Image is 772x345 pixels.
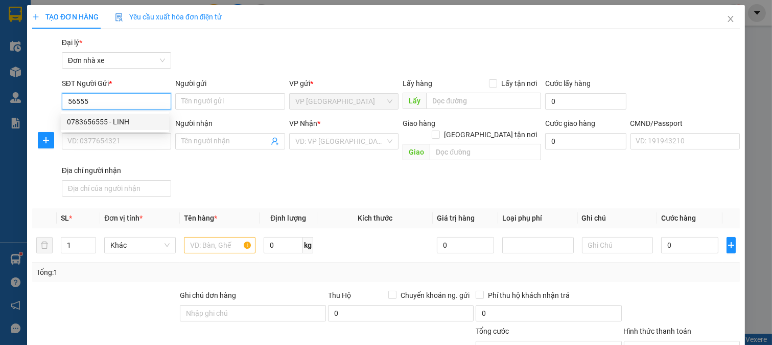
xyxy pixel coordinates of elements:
input: Cước lấy hàng [545,93,626,110]
li: Số 10 ngõ 15 Ngọc Hồi, Q.[PERSON_NAME], [GEOGRAPHIC_DATA] [96,25,427,38]
div: 0783656555 - LINH [61,114,169,130]
span: Cước hàng [661,214,696,222]
span: VP Ninh Bình [295,94,393,109]
span: [GEOGRAPHIC_DATA] tận nơi [440,129,541,140]
span: Lấy tận nơi [497,78,541,89]
div: VP gửi [289,78,399,89]
span: VP Nhận [289,119,317,127]
span: Khác [110,238,170,253]
span: SL [61,214,69,222]
span: Kích thước [358,214,392,222]
img: icon [115,13,123,21]
span: Phí thu hộ khách nhận trả [484,290,574,301]
label: Cước giao hàng [545,119,595,127]
span: Yêu cầu xuất hóa đơn điện tử [115,13,222,21]
span: Giao [403,144,430,160]
input: VD: Bàn, Ghế [184,237,255,253]
div: 0783656555 - LINH [67,116,163,127]
input: Ghi Chú [582,237,653,253]
button: delete [36,237,53,253]
input: Dọc đường [430,144,541,160]
span: Giá trị hàng [437,214,475,222]
span: Giao hàng [403,119,435,127]
span: kg [303,237,313,253]
input: Ghi chú đơn hàng [180,305,325,321]
span: Lấy [403,93,426,109]
span: TẠO ĐƠN HÀNG [32,13,99,21]
label: Cước lấy hàng [545,79,591,88]
span: Lấy hàng [403,79,432,88]
label: Ghi chú đơn hàng [180,291,236,299]
span: plus [727,241,735,249]
div: Địa chỉ người nhận [62,165,172,176]
span: close [727,15,735,23]
button: plus [38,132,54,148]
span: plus [32,13,39,20]
input: Cước giao hàng [545,133,626,149]
input: Địa chỉ của người nhận [62,180,172,197]
span: Chuyển khoản ng. gửi [396,290,474,301]
li: Hotline: 19001155 [96,38,427,51]
span: Đơn vị tính [104,214,143,222]
button: plus [727,237,736,253]
button: Close [716,5,745,34]
span: user-add [271,137,279,145]
div: Người nhận [175,118,285,129]
b: GỬI : VP [GEOGRAPHIC_DATA] [13,74,152,109]
span: Đơn nhà xe [68,53,166,68]
input: Dọc đường [426,93,541,109]
span: Tên hàng [184,214,217,222]
th: Loại phụ phí [498,208,578,228]
span: Định lượng [270,214,306,222]
div: Tổng: 1 [36,267,298,278]
div: SĐT Người Gửi [62,78,172,89]
input: 0 [437,237,494,253]
div: Người gửi [175,78,285,89]
span: Đại lý [62,38,82,47]
label: Hình thức thanh toán [624,327,692,335]
span: Thu Hộ [328,291,351,299]
div: CMND/Passport [630,118,740,129]
span: Tổng cước [476,327,509,335]
span: plus [38,136,54,144]
th: Ghi chú [578,208,658,228]
img: logo.jpg [13,13,64,64]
